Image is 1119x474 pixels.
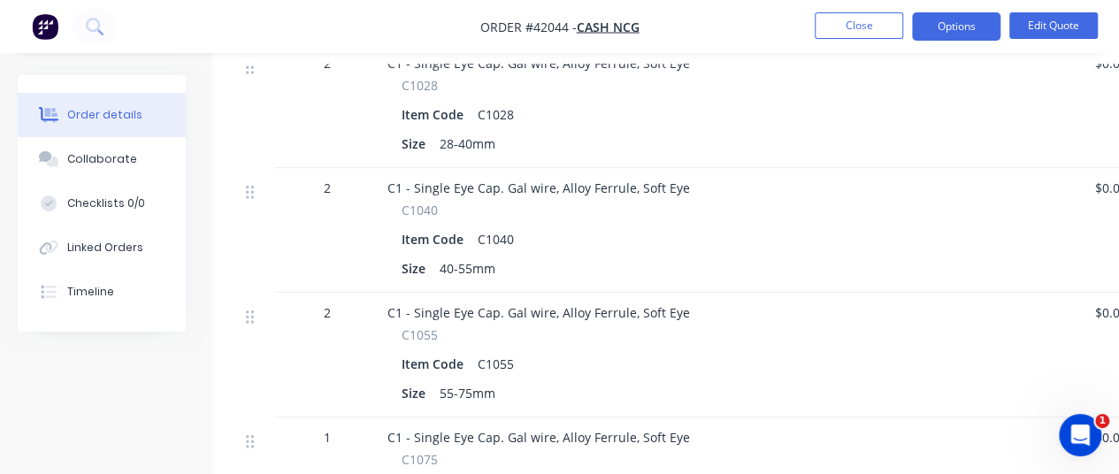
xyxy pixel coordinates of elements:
button: Collaborate [18,137,186,181]
div: C1040 [471,226,521,252]
span: 1 [1095,414,1109,428]
span: 2 [324,179,331,197]
div: C1028 [471,102,521,127]
span: C1040 [402,201,438,219]
span: 2 [324,303,331,322]
button: Linked Orders [18,226,186,270]
div: Size [402,380,433,406]
button: Timeline [18,270,186,314]
span: C1 - Single Eye Cap. Gal wire, Alloy Ferrule, Soft Eye [387,304,690,321]
div: C1055 [471,351,521,377]
div: Collaborate [67,151,137,167]
div: 40-55mm [433,256,502,281]
div: Checklists 0/0 [67,195,145,211]
div: Order details [67,107,142,123]
span: C1055 [402,325,438,344]
button: Order details [18,93,186,137]
div: Item Code [402,102,471,127]
span: C1 - Single Eye Cap. Gal wire, Alloy Ferrule, Soft Eye [387,180,690,196]
button: Checklists 0/0 [18,181,186,226]
span: 1 [324,428,331,447]
a: CASH NCG [577,19,640,35]
img: Factory [32,13,58,40]
span: C1028 [402,76,438,95]
span: C1 - Single Eye Cap. Gal wire, Alloy Ferrule, Soft Eye [387,429,690,446]
span: Order #42044 - [480,19,577,35]
span: C1 - Single Eye Cap. Gal wire, Alloy Ferrule, Soft Eye [387,55,690,72]
div: 55-75mm [433,380,502,406]
div: Timeline [67,284,114,300]
div: Size [402,256,433,281]
button: Close [815,12,903,39]
span: C1075 [402,450,438,469]
div: Item Code [402,351,471,377]
div: Item Code [402,226,471,252]
button: Options [912,12,1000,41]
div: 28-40mm [433,131,502,157]
iframe: Intercom live chat [1059,414,1101,456]
div: Size [402,131,433,157]
div: Linked Orders [67,240,143,256]
button: Edit Quote [1009,12,1098,39]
